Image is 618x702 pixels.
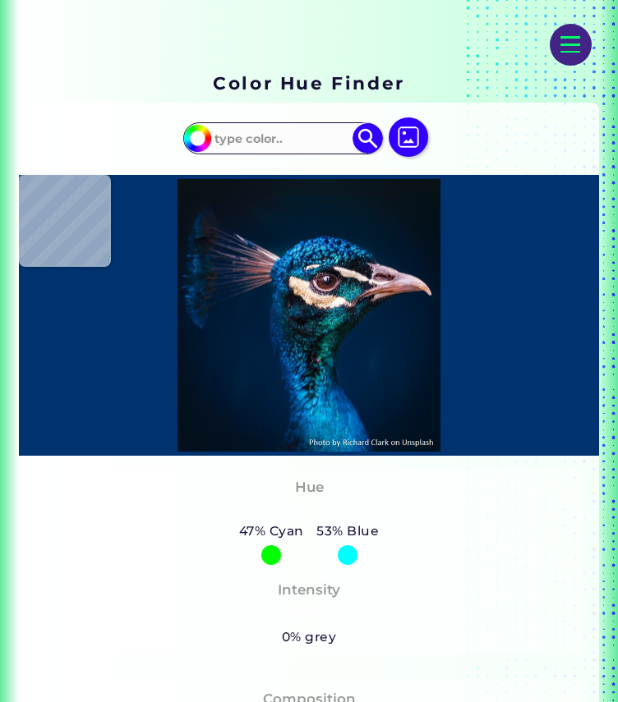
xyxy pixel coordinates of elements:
h5: 53% Blue [311,521,385,542]
h3: Vibrant [274,604,345,624]
h3: Cyan-Blue [262,502,355,521]
img: icon search [353,123,383,154]
img: icon picture [389,117,428,157]
h5: 0% grey [282,626,336,648]
img: img_pavlin.jpg [23,179,596,452]
h1: Color Hue Finder [213,71,404,95]
h5: 47% Cyan [233,521,310,542]
input: type color.. [209,125,357,152]
h4: Intensity [278,578,340,602]
h4: Hue [295,475,324,499]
